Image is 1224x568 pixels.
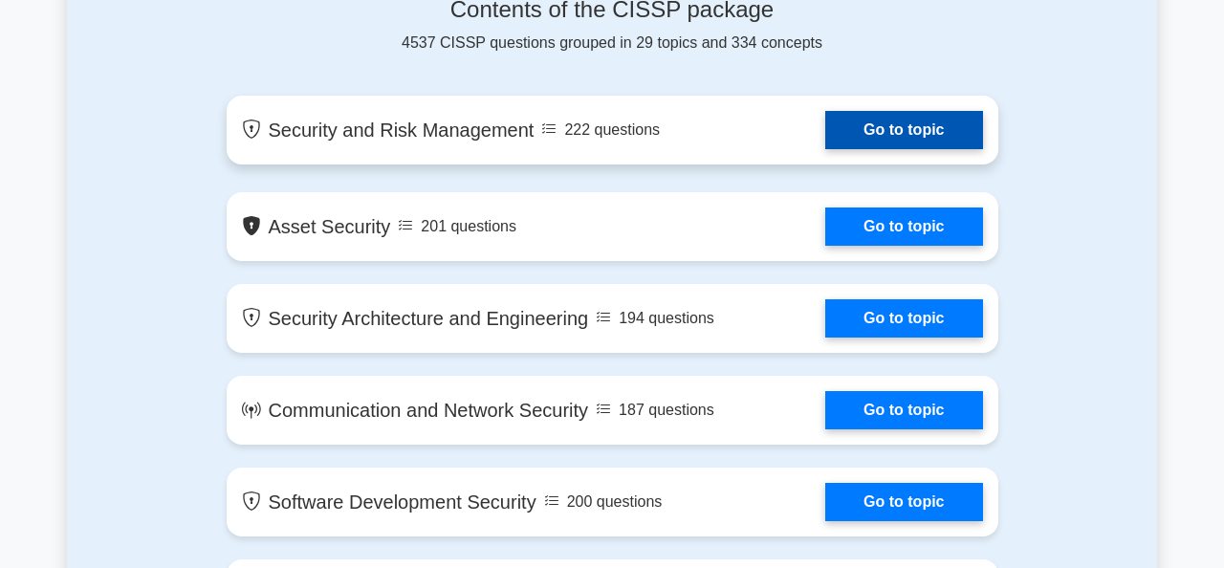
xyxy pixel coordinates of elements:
[825,111,982,149] a: Go to topic
[825,208,982,246] a: Go to topic
[825,299,982,338] a: Go to topic
[825,483,982,521] a: Go to topic
[825,391,982,429] a: Go to topic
